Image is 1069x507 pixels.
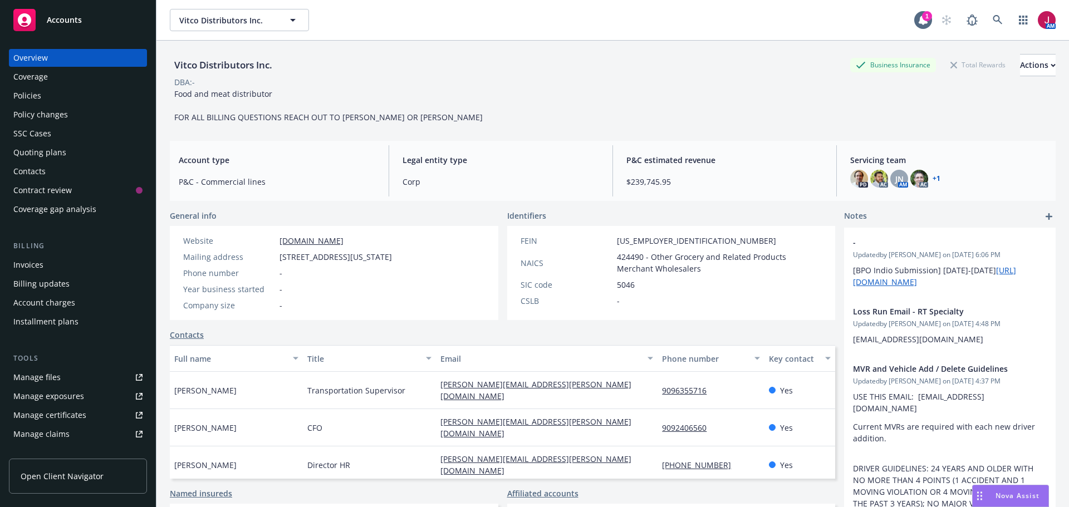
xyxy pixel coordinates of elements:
button: Key contact [764,345,835,372]
a: Manage certificates [9,406,147,424]
a: [PERSON_NAME][EMAIL_ADDRESS][PERSON_NAME][DOMAIN_NAME] [440,454,631,476]
span: [EMAIL_ADDRESS][DOMAIN_NAME] [853,334,983,344]
div: SSC Cases [13,125,51,142]
a: Overview [9,49,147,67]
div: Business Insurance [850,58,936,72]
span: Servicing team [850,154,1047,166]
a: Invoices [9,256,147,274]
div: SIC code [521,279,612,291]
div: Manage claims [13,425,70,443]
div: Billing updates [13,275,70,293]
a: Manage BORs [9,444,147,462]
span: [PERSON_NAME] [174,459,237,471]
a: Policies [9,87,147,105]
div: -Updatedby [PERSON_NAME] on [DATE] 6:06 PM[BPO Indio Submission] [DATE]-[DATE][URL][DOMAIN_NAME] [844,228,1056,297]
button: Phone number [658,345,764,372]
span: [PERSON_NAME] [174,422,237,434]
div: Company size [183,299,275,311]
a: Affiliated accounts [507,488,578,499]
p: [BPO Indio Submission] [DATE]-[DATE] [853,264,1047,288]
div: Phone number [662,353,747,365]
span: Transportation Supervisor [307,385,405,396]
div: Quoting plans [13,144,66,161]
button: Vitco Distributors Inc. [170,9,309,31]
div: Coverage gap analysis [13,200,96,218]
span: Open Client Navigator [21,470,104,482]
a: [PHONE_NUMBER] [662,460,740,470]
span: Updated by [PERSON_NAME] on [DATE] 4:48 PM [853,319,1047,329]
span: P&C estimated revenue [626,154,823,166]
button: Title [303,345,436,372]
div: Drag to move [973,485,987,506]
span: [STREET_ADDRESS][US_STATE] [279,251,392,263]
div: Year business started [183,283,275,295]
a: Accounts [9,4,147,36]
span: - [279,267,282,279]
button: Nova Assist [972,485,1049,507]
span: - [853,237,1018,248]
a: SSC Cases [9,125,147,142]
a: [DOMAIN_NAME] [279,235,344,246]
span: - [617,295,620,307]
div: Mailing address [183,251,275,263]
img: photo [850,170,868,188]
span: Vitco Distributors Inc. [179,14,276,26]
a: 9096355716 [662,385,715,396]
span: JN [895,173,904,185]
div: Full name [174,353,286,365]
span: Updated by [PERSON_NAME] on [DATE] 6:06 PM [853,250,1047,260]
div: NAICS [521,257,612,269]
div: Invoices [13,256,43,274]
div: Overview [13,49,48,67]
a: Coverage gap analysis [9,200,147,218]
div: Email [440,353,641,365]
span: Account type [179,154,375,166]
div: FEIN [521,235,612,247]
a: Switch app [1012,9,1034,31]
p: USE THIS EMAIL: [EMAIL_ADDRESS][DOMAIN_NAME] [853,391,1047,414]
a: Report a Bug [961,9,983,31]
span: 424490 - Other Grocery and Related Products Merchant Wholesalers [617,251,822,274]
a: Contacts [170,329,204,341]
span: Nova Assist [996,491,1039,500]
div: Actions [1020,55,1056,76]
a: Quoting plans [9,144,147,161]
div: Manage BORs [13,444,66,462]
span: Legal entity type [403,154,599,166]
span: Yes [780,459,793,471]
div: Loss Run Email - RT SpecialtyUpdatedby [PERSON_NAME] on [DATE] 4:48 PM[EMAIL_ADDRESS][DOMAIN_NAME] [844,297,1056,354]
span: Identifiers [507,210,546,221]
div: Policy changes [13,106,68,124]
div: Total Rewards [945,58,1011,72]
span: MVR and Vehicle Add / Delete Guidelines [853,363,1018,375]
span: - [279,299,282,311]
div: Key contact [769,353,818,365]
div: Contract review [13,181,72,199]
div: Coverage [13,68,48,86]
div: Billing [9,240,147,252]
a: Start snowing [935,9,958,31]
a: Manage exposures [9,387,147,405]
div: Manage files [13,368,61,386]
span: Yes [780,385,793,396]
img: photo [1038,11,1056,29]
a: Billing updates [9,275,147,293]
a: Coverage [9,68,147,86]
span: Yes [780,422,793,434]
a: +1 [933,175,940,182]
div: Tools [9,353,147,364]
span: Notes [844,210,867,223]
a: Named insureds [170,488,232,499]
a: Policy changes [9,106,147,124]
a: [PERSON_NAME][EMAIL_ADDRESS][PERSON_NAME][DOMAIN_NAME] [440,379,631,401]
div: Manage exposures [13,387,84,405]
span: Accounts [47,16,82,24]
div: Installment plans [13,313,79,331]
span: Corp [403,176,599,188]
span: Loss Run Email - RT Specialty [853,306,1018,317]
div: Vitco Distributors Inc. [170,58,277,72]
p: Current MVRs are required with each new driver addition. [853,421,1047,444]
a: Account charges [9,294,147,312]
a: Search [987,9,1009,31]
